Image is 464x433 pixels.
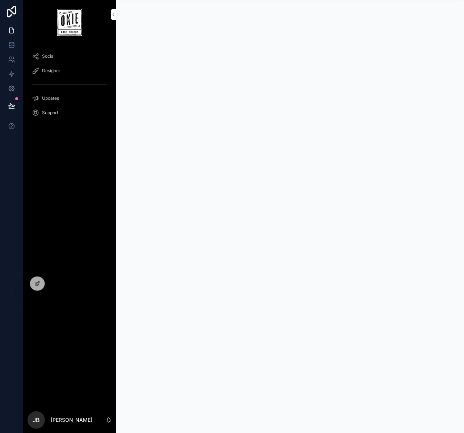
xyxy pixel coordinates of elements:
span: JB [33,416,40,424]
a: Updates [28,92,112,105]
span: Social [42,53,55,59]
span: Designer [42,68,60,74]
a: Social [28,50,112,63]
span: Updates [42,95,59,101]
p: [PERSON_NAME] [51,416,92,424]
a: Support [28,106,112,119]
span: Support [42,110,58,116]
a: Designer [28,64,112,77]
div: scrollable content [23,45,116,129]
img: App logo [57,9,82,36]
